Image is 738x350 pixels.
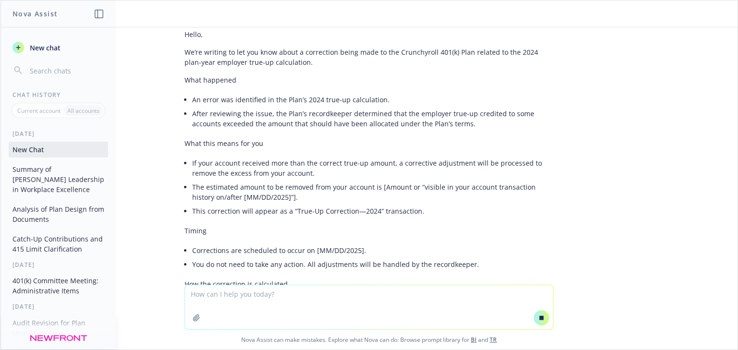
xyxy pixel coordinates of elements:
[28,43,61,53] span: New chat
[192,243,553,257] li: Corrections are scheduled to occur on [MM/DD/2025].
[9,273,108,299] button: 401(k) Committee Meeting: Administrative Items
[67,107,99,115] p: All accounts
[192,93,553,107] li: An error was identified in the Plan’s 2024 true-up calculation.
[471,336,477,344] a: BI
[184,138,553,148] p: What this means for you
[184,29,553,39] p: Hello,
[192,107,553,131] li: After reviewing the issue, the Plan’s recordkeeper determined that the employer true-up credited ...
[9,161,108,197] button: Summary of [PERSON_NAME] Leadership in Workplace Excellence
[1,261,116,269] div: [DATE]
[9,39,108,56] button: New chat
[28,64,104,77] input: Search chats
[9,142,108,157] button: New Chat
[9,315,108,341] button: Audit Revision for Plan Update
[1,130,116,138] div: [DATE]
[184,226,553,236] p: Timing
[192,257,553,271] li: You do not need to take any action. All adjustments will be handled by the recordkeeper.
[9,231,108,257] button: Catch-Up Contributions and 415 Limit Clarification
[490,336,497,344] a: TR
[12,9,58,19] h1: Nova Assist
[184,279,553,289] p: How the correction is calculated
[17,107,61,115] p: Current account
[184,75,553,85] p: What happened
[192,156,553,180] li: If your account received more than the correct true-up amount, a corrective adjustment will be pr...
[192,180,553,204] li: The estimated amount to be removed from your account is [Amount or “visible in your account trans...
[184,47,553,67] p: We’re writing to let you know about a correction being made to the Crunchyroll 401(k) Plan relate...
[1,91,116,99] div: Chat History
[192,204,553,218] li: This correction will appear as a “True-Up Correction—2024” transaction.
[1,302,116,311] div: [DATE]
[9,201,108,227] button: Analysis of Plan Design from Documents
[4,330,734,350] span: Nova Assist can make mistakes. Explore what Nova can do: Browse prompt library for and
